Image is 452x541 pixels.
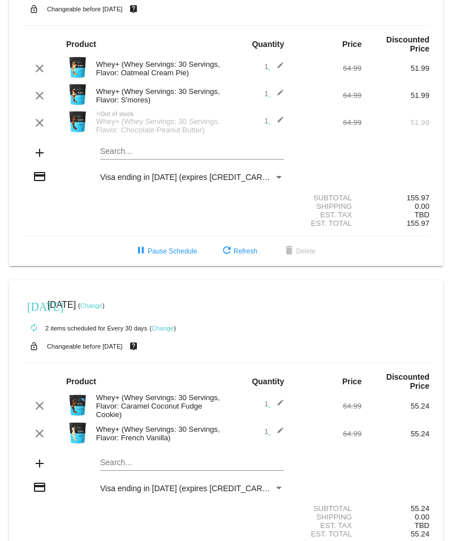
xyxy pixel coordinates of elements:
span: TBD [415,521,429,530]
div: 64.99 [294,118,361,127]
mat-icon: edit [270,427,284,440]
span: 1 [264,117,284,125]
strong: Quantity [252,377,284,386]
div: Whey+ (Whey Servings: 30 Servings, Flavor: Oatmeal Cream Pie) [91,60,226,77]
mat-icon: [DATE] [27,299,41,312]
span: 1 [264,62,284,71]
strong: Discounted Price [386,35,429,53]
div: 64.99 [294,64,361,72]
strong: Price [342,377,361,386]
div: 64.99 [294,91,361,100]
span: 1 [264,89,284,98]
mat-select: Payment Method [100,173,284,182]
div: 55.24 [361,504,429,513]
mat-icon: autorenew [27,321,41,335]
div: 51.99 [361,64,429,72]
a: Change [152,325,174,332]
span: Pause Schedule [134,247,197,255]
button: Delete [273,241,325,261]
mat-icon: clear [33,89,46,102]
strong: Quantity [252,40,284,49]
div: Whey+ (Whey Servings: 30 Servings, Flavor: Chocolate Peanut Butter) [91,117,226,134]
span: 0.00 [415,513,429,521]
strong: Product [66,40,96,49]
a: Change [80,302,102,309]
mat-icon: not_interested [96,111,101,116]
mat-icon: edit [270,89,284,102]
div: Whey+ (Whey Servings: 30 Servings, Flavor: Caramel Coconut Fudge Cookie) [91,393,226,419]
mat-icon: clear [33,62,46,75]
div: 64.99 [294,430,361,438]
span: 55.24 [411,530,429,538]
mat-icon: clear [33,116,46,130]
img: Image-1-Carousel-Whey-2lb-CPB-1000x1000-NEWEST.png [66,110,89,133]
div: Whey+ (Whey Servings: 30 Servings, Flavor: S'mores) [91,87,226,104]
div: Subtotal [294,194,361,202]
mat-icon: edit [270,116,284,130]
small: 2 items scheduled for Every 30 days [23,325,147,332]
div: 55.24 [361,402,429,410]
span: Visa ending in [DATE] (expires [CREDIT_CARD_DATA]) [100,173,297,182]
mat-icon: delete [282,244,296,258]
div: Est. Tax [294,211,361,219]
div: 55.24 [361,430,429,438]
img: Image-1-Carousel-Whey-2lb-CCFC-1.png [66,394,89,417]
input: Search... [100,458,284,467]
div: Shipping [294,513,361,521]
small: ( ) [78,302,105,309]
div: Est. Total [294,219,361,227]
mat-icon: add [33,457,46,470]
span: Delete [282,247,316,255]
div: Est. Total [294,530,361,538]
div: Subtotal [294,504,361,513]
div: 51.99 [361,91,429,100]
mat-icon: live_help [127,2,140,16]
button: Pause Schedule [125,241,206,261]
mat-select: Payment Method [100,484,284,493]
mat-icon: clear [33,399,46,413]
span: 155.97 [407,219,429,227]
span: 1 [264,400,284,408]
mat-icon: refresh [220,244,234,258]
span: 0.00 [415,202,429,211]
small: ( ) [149,325,176,332]
small: Changeable before [DATE] [47,6,123,12]
div: Out of stock [91,111,226,117]
div: Est. Tax [294,521,361,530]
div: Shipping [294,202,361,211]
mat-icon: add [33,146,46,160]
mat-icon: lock_open [27,339,41,354]
input: Search... [100,147,284,156]
strong: Price [342,40,361,49]
mat-icon: credit_card [33,170,46,183]
div: 51.99 [361,118,429,127]
small: Changeable before [DATE] [47,343,123,350]
button: Refresh [211,241,266,261]
span: 1 [264,427,284,436]
mat-icon: edit [270,399,284,413]
mat-icon: pause [134,244,148,258]
mat-icon: credit_card [33,480,46,494]
div: Whey+ (Whey Servings: 30 Servings, Flavor: French Vanilla) [91,425,226,442]
img: Image-1-Carousel-Whey-2lb-Vanilla-no-badge-Transp.png [66,422,89,444]
img: Image-1-Carousel-Whey-2lb-SMores.png [66,83,89,106]
strong: Discounted Price [386,372,429,390]
span: Refresh [220,247,257,255]
mat-icon: clear [33,427,46,440]
img: Image-1-Carousel-Whey-2lb-Oatmeal-Cream-Pie.png [66,56,89,79]
mat-icon: lock_open [27,2,41,16]
div: 64.99 [294,402,361,410]
div: 155.97 [361,194,429,202]
strong: Product [66,377,96,386]
span: Visa ending in [DATE] (expires [CREDIT_CARD_DATA]) [100,484,297,493]
mat-icon: edit [270,62,284,75]
span: TBD [415,211,429,219]
mat-icon: live_help [127,339,140,354]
